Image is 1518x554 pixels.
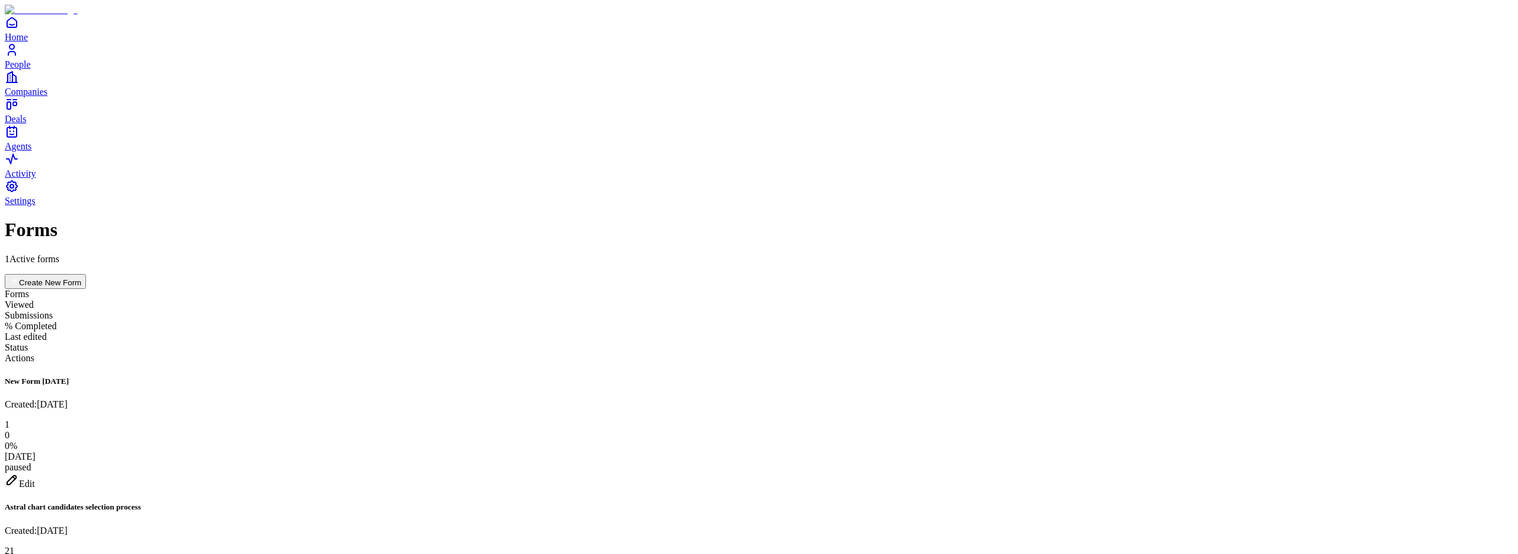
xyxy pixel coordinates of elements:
[5,289,1513,300] div: Forms
[5,321,1513,332] div: % Completed
[5,5,78,15] img: Item Brain Logo
[5,97,1513,124] a: Deals
[5,254,1513,265] p: 1 Active forms
[5,59,31,69] span: People
[5,332,1513,342] div: Last edited
[5,300,1513,310] div: Viewed
[5,377,1513,386] h5: New Form [DATE]
[5,462,1513,473] div: paused
[5,70,1513,97] a: Companies
[5,430,1513,441] div: 0
[5,419,1513,430] div: 1
[5,451,1513,462] div: [DATE]
[5,310,1513,321] div: Submissions
[5,179,1513,206] a: Settings
[5,441,1513,451] div: 0 %
[5,196,36,206] span: Settings
[5,125,1513,151] a: Agents
[5,43,1513,69] a: People
[5,399,1513,410] p: Created: [DATE]
[5,32,28,42] span: Home
[5,141,31,151] span: Agents
[5,342,1513,353] div: Status
[5,87,47,97] span: Companies
[5,114,26,124] span: Deals
[5,502,1513,512] h5: Astral chart candidates selection process
[5,473,1513,489] div: Edit
[5,152,1513,179] a: Activity
[5,526,1513,536] p: Created: [DATE]
[5,219,1513,241] h1: Forms
[5,353,1513,364] div: Actions
[5,15,1513,42] a: Home
[5,274,86,289] button: Create New Form
[5,168,36,179] span: Activity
